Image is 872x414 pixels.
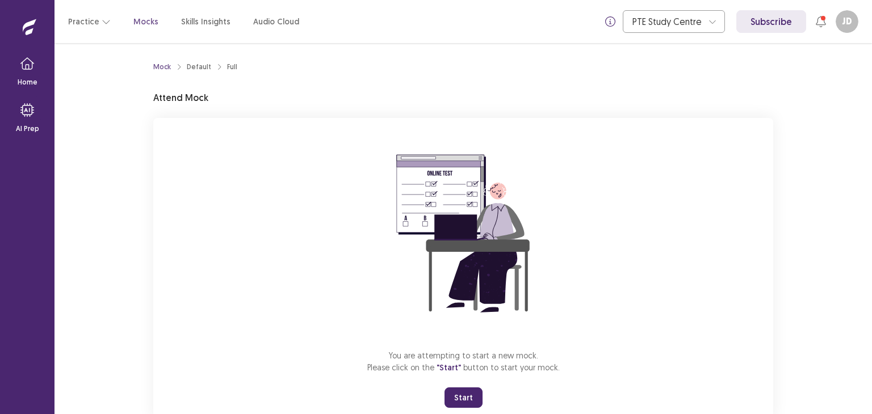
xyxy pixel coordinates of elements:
[133,16,158,28] a: Mocks
[153,62,171,72] a: Mock
[227,62,237,72] div: Full
[437,362,461,373] span: "Start"
[836,10,858,33] button: JD
[253,16,299,28] a: Audio Cloud
[181,16,230,28] a: Skills Insights
[68,11,111,32] button: Practice
[736,10,806,33] a: Subscribe
[632,11,703,32] div: PTE Study Centre
[18,77,37,87] p: Home
[367,349,560,374] p: You are attempting to start a new mock. Please click on the button to start your mock.
[187,62,211,72] div: Default
[600,11,621,32] button: info
[361,132,565,336] img: attend-mock
[16,124,39,134] p: AI Prep
[153,91,208,104] p: Attend Mock
[445,387,483,408] button: Start
[153,62,237,72] nav: breadcrumb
